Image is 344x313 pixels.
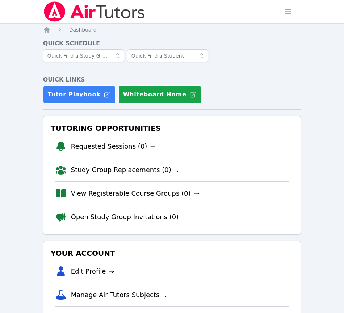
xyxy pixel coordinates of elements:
[71,212,188,222] a: Open Study Group Invitations (0)
[43,26,301,33] nav: Breadcrumb
[43,85,116,104] a: Tutor Playbook
[71,141,156,151] a: Requested Sessions (0)
[71,165,180,175] a: Study Group Replacements (0)
[43,75,301,84] h4: Quick Links
[43,49,124,62] input: Quick Find a Study Group
[69,26,97,33] a: Dashboard
[71,266,115,276] a: Edit Profile
[71,290,168,300] a: Manage Air Tutors Subjects
[118,85,201,104] button: Whiteboard Home
[49,247,295,260] h3: Your Account
[69,27,97,33] span: Dashboard
[127,49,208,62] input: Quick Find a Student
[43,1,146,22] img: Air Tutors
[49,122,295,135] h3: Tutoring Opportunities
[71,188,200,199] a: View Registerable Course Groups (0)
[43,39,301,48] h4: Quick Schedule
